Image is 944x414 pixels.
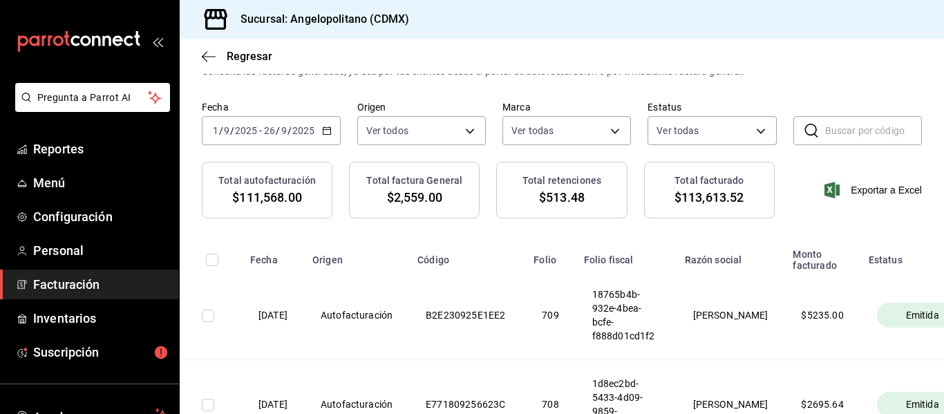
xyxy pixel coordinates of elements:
[576,241,677,271] th: Folio fiscal
[825,117,922,144] input: Buscar por código
[827,182,922,198] button: Exportar a Excel
[677,241,785,271] th: Razón social
[292,125,315,136] input: ----
[230,125,234,136] span: /
[33,207,168,226] span: Configuración
[525,241,575,271] th: Folio
[223,125,230,136] input: --
[212,125,219,136] input: --
[227,50,272,63] span: Regresar
[409,241,525,271] th: Código
[37,91,149,105] span: Pregunta a Parrot AI
[10,100,170,115] a: Pregunta a Parrot AI
[276,125,280,136] span: /
[229,11,409,28] h3: Sucursal: Angelopolitano (CDMX)
[648,102,776,112] label: Estatus
[202,50,272,63] button: Regresar
[304,241,409,271] th: Origen
[242,241,304,271] th: Fecha
[387,188,442,207] span: $2,559.00
[15,83,170,112] button: Pregunta a Parrot AI
[409,271,525,360] th: B2E230925E1EE2
[33,343,168,361] span: Suscripción
[242,271,304,360] th: [DATE]
[152,36,163,47] button: open_drawer_menu
[657,124,699,138] span: Ver todas
[287,125,292,136] span: /
[33,241,168,260] span: Personal
[525,271,575,360] th: 709
[219,125,223,136] span: /
[218,173,316,188] h3: Total autofacturación
[33,173,168,192] span: Menú
[366,124,408,138] span: Ver todos
[784,271,860,360] th: $ 5235.00
[33,309,168,328] span: Inventarios
[357,102,486,112] label: Origen
[674,188,744,207] span: $113,613.52
[234,125,258,136] input: ----
[539,188,585,207] span: $513.48
[576,271,677,360] th: 18765b4b-932e-4bea-bcfe-f888d01cd1f2
[259,125,262,136] span: -
[232,188,301,207] span: $111,568.00
[522,173,601,188] h3: Total retenciones
[677,271,785,360] th: [PERSON_NAME]
[502,102,631,112] label: Marca
[511,124,554,138] span: Ver todas
[281,125,287,136] input: --
[202,102,341,112] label: Fecha
[366,173,462,188] h3: Total factura General
[784,241,860,271] th: Monto facturado
[33,140,168,158] span: Reportes
[304,271,409,360] th: Autofacturación
[263,125,276,136] input: --
[33,275,168,294] span: Facturación
[674,173,744,188] h3: Total facturado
